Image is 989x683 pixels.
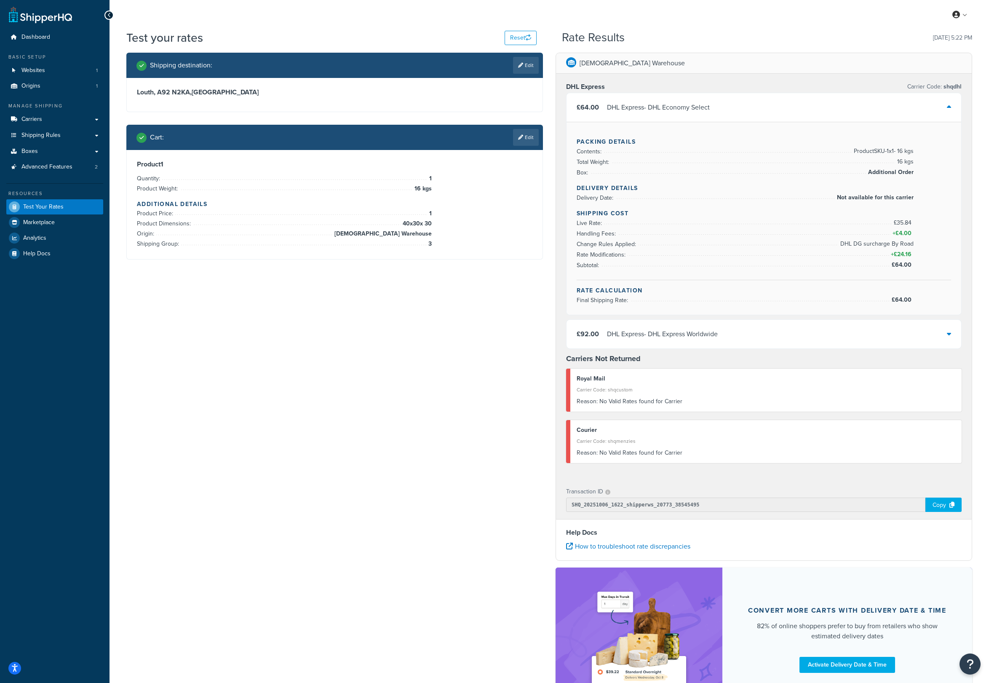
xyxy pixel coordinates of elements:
span: + [889,249,914,260]
span: Websites [21,67,45,74]
span: Shipping Rules [21,132,61,139]
h2: Cart : [150,134,164,141]
span: Marketplace [23,219,55,226]
div: No Valid Rates found for Carrier [577,396,955,407]
span: Product Dimensions: [137,219,193,228]
h4: Additional Details [137,200,532,209]
a: Origins1 [6,78,103,94]
div: DHL Express - DHL Economy Select [607,102,710,113]
span: Boxes [21,148,38,155]
span: 1 [96,67,98,74]
span: DHL DG surcharge By Road [838,239,914,249]
span: Origins [21,83,40,90]
span: 1 [427,174,432,184]
span: Reason: [577,397,598,406]
a: Activate Delivery Date & Time [799,657,895,673]
p: Carrier Code: [907,81,962,93]
a: Websites1 [6,63,103,78]
span: Not available for this carrier [835,193,914,203]
div: Carrier Code: shqmenzies [577,435,955,447]
span: Product Weight: [137,184,180,193]
div: DHL Express - DHL Express Worldwide [607,328,718,340]
span: Contents: [577,147,604,156]
span: Reason: [577,448,598,457]
span: £92.00 [577,329,599,339]
div: Courier [577,424,955,436]
a: Shipping Rules [6,128,103,143]
span: Carriers [21,116,42,123]
h4: Help Docs [566,528,962,538]
span: Delivery Date: [577,193,615,202]
span: 1 [427,209,432,219]
span: £24.16 [894,250,914,259]
li: Advanced Features [6,159,103,175]
span: Analytics [23,235,46,242]
li: Help Docs [6,246,103,261]
span: Subtotal: [577,261,601,270]
span: £4.00 [895,229,914,238]
span: 2 [95,163,98,171]
span: £64.00 [577,102,599,112]
span: 16 kgs [412,184,432,194]
p: [DEMOGRAPHIC_DATA] Warehouse [580,57,685,69]
span: Rate Modifications: [577,250,628,259]
a: Dashboard [6,29,103,45]
h2: Rate Results [562,31,625,44]
h3: Product 1 [137,160,532,169]
span: Box: [577,168,590,177]
strong: Carriers Not Returned [566,353,641,364]
button: Reset [505,31,537,45]
span: Product SKU-1 x 1 - 16 kgs [852,146,914,156]
a: How to troubleshoot rate discrepancies [566,541,690,551]
h1: Test your rates [126,29,203,46]
div: No Valid Rates found for Carrier [577,447,955,459]
span: Product Price: [137,209,175,218]
span: Quantity: [137,174,162,183]
a: Edit [513,129,539,146]
span: £64.00 [892,295,914,304]
span: + [891,228,914,238]
div: 82% of online shoppers prefer to buy from retailers who show estimated delivery dates [743,621,952,641]
div: Manage Shipping [6,102,103,110]
div: Convert more carts with delivery date & time [748,606,946,615]
h2: Shipping destination : [150,62,212,69]
div: Basic Setup [6,54,103,61]
div: Resources [6,190,103,197]
a: Carriers [6,112,103,127]
li: Origins [6,78,103,94]
h3: DHL Express [566,83,605,91]
h4: Rate Calculation [577,286,951,295]
span: Shipping Group: [137,239,181,248]
a: Advanced Features2 [6,159,103,175]
span: Advanced Features [21,163,72,171]
div: Carrier Code: shqcustom [577,384,955,396]
a: Test Your Rates [6,199,103,214]
a: Boxes [6,144,103,159]
p: Transaction ID [566,486,603,498]
span: 1 [96,83,98,90]
span: 40 x 30 x 30 [401,219,432,229]
span: [DEMOGRAPHIC_DATA] Warehouse [332,229,432,239]
a: Analytics [6,230,103,246]
h4: Shipping Cost [577,209,951,218]
span: £35.84 [894,218,914,227]
div: Copy [925,498,962,512]
span: Origin: [137,229,156,238]
span: Dashboard [21,34,50,41]
span: Change Rules Applied: [577,240,638,249]
li: Marketplace [6,215,103,230]
span: £64.00 [892,260,914,269]
span: Test Your Rates [23,204,64,211]
span: Additional Order [866,167,914,177]
span: Help Docs [23,250,51,257]
li: Websites [6,63,103,78]
h4: Packing Details [577,137,951,146]
span: shqdhl [942,82,962,91]
a: Edit [513,57,539,74]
